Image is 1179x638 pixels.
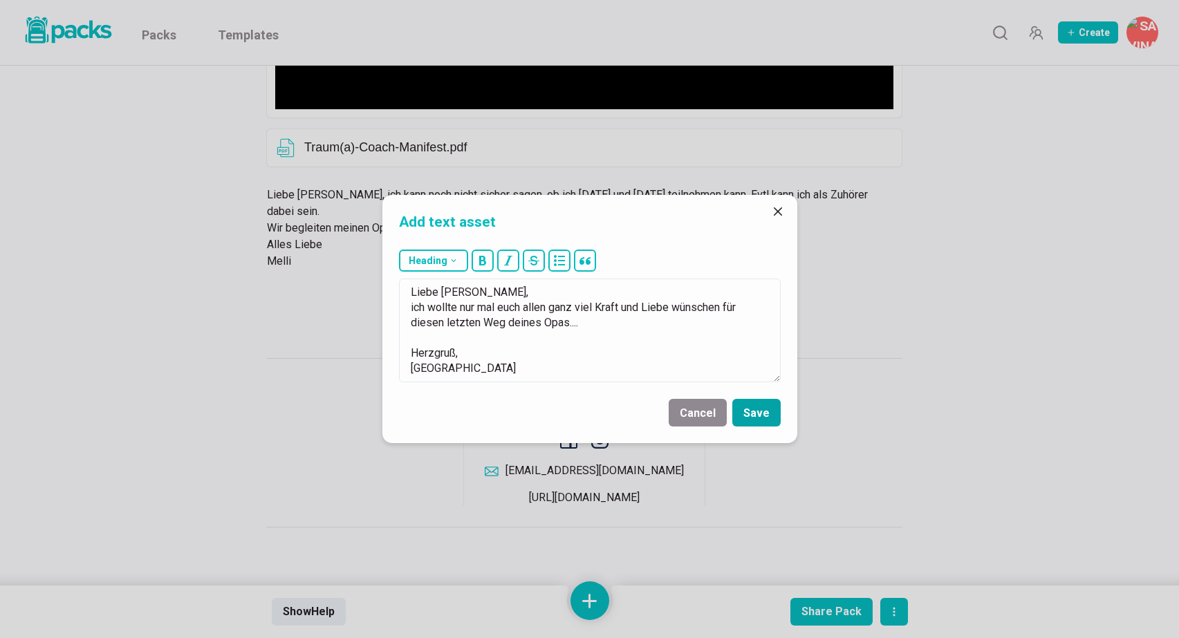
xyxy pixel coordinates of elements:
[399,279,781,382] textarea: Liebe [PERSON_NAME], ich wollte nur mal euch allen ganz viel Kraft und Liebe wünschen für diesen ...
[548,250,570,272] button: bullet
[732,399,781,426] button: Save
[669,399,727,426] button: Cancel
[382,195,797,244] header: Add text asset
[497,250,519,272] button: italic
[399,250,468,272] button: Heading
[767,200,789,223] button: Close
[574,250,596,272] button: block quote
[472,250,494,272] button: bold
[523,250,545,272] button: strikethrough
